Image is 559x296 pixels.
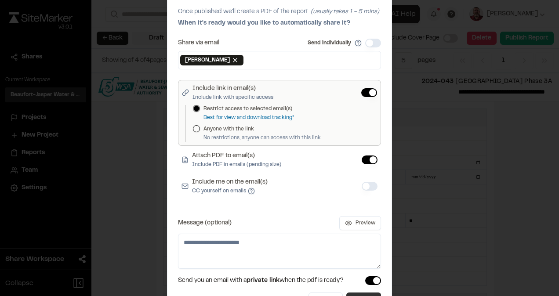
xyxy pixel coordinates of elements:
[203,114,294,122] p: Best for view and download tracking*
[311,9,379,14] span: (usually takes 1 - 5 mins)
[185,56,230,64] span: [PERSON_NAME]
[203,105,294,113] label: Restrict access to selected email(s)
[178,40,219,46] label: Share via email
[203,134,321,142] p: No restrictions, anyone can access with this link
[192,151,281,169] label: Attach PDF to email(s)
[192,161,281,169] p: Include PDF in emails (pending size)
[192,84,273,101] label: Include link in email(s)
[339,216,381,230] button: Preview
[192,94,273,101] p: Include link with specific access
[247,278,279,283] span: private link
[308,39,351,47] label: Send individually
[192,177,268,195] label: Include me on the email(s)
[178,7,381,17] p: Once published we'll create a PDF of the report.
[248,188,255,195] button: Include me on the email(s)CC yourself on emails
[178,21,350,26] span: When it's ready would you like to automatically share it?
[178,276,344,285] span: Send you an email with a when the pdf is ready?
[203,125,321,133] label: Anyone with the link
[178,220,232,226] label: Message (optional)
[192,187,268,195] p: CC yourself on emails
